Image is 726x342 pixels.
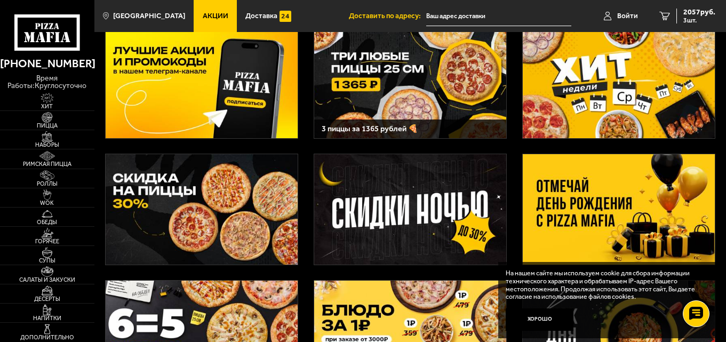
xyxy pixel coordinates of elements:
[322,125,499,133] h3: 3 пиццы за 1365 рублей 🍕
[245,12,277,20] span: Доставка
[203,12,228,20] span: Акции
[506,269,702,301] p: На нашем сайте мы используем cookie для сбора информации технического характера и обрабатываем IP...
[314,27,507,139] a: 3 пиццы за 1365 рублей 🍕
[426,6,571,26] input: Ваш адрес доставки
[349,12,426,20] span: Доставить по адресу:
[617,12,638,20] span: Войти
[280,11,291,22] img: 15daf4d41897b9f0e9f617042186c801.svg
[113,12,185,20] span: [GEOGRAPHIC_DATA]
[683,9,715,16] span: 2057 руб.
[683,17,715,23] span: 3 шт.
[506,308,574,331] button: Хорошо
